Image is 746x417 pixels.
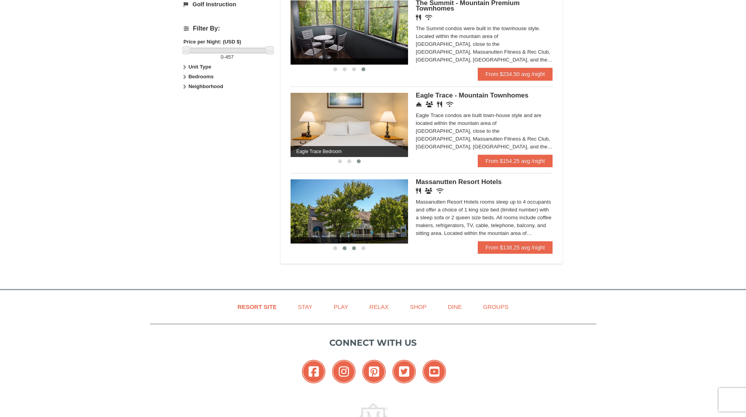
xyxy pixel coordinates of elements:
span: Eagle Trace - Mountain Townhomes [416,92,529,99]
strong: Price per Night: (USD $) [184,39,241,45]
span: 0 [221,54,224,60]
h4: Filter By: [184,25,271,32]
i: Restaurant [416,14,421,20]
p: Connect with us [150,336,596,349]
strong: Unit Type [188,64,211,70]
i: Wireless Internet (free) [425,14,432,20]
i: Wireless Internet (free) [446,101,453,107]
span: 457 [225,54,234,60]
label: - [184,53,271,61]
i: Wireless Internet (free) [436,188,444,194]
div: Eagle Trace condos are built town-house style and are located within the mountain area of [GEOGRA... [416,112,553,151]
a: Resort Site [228,298,287,316]
a: Shop [400,298,437,316]
div: The Summit condos were built in the townhouse style. Located within the mountain area of [GEOGRAP... [416,25,553,64]
a: From $138.25 avg /night [478,241,553,254]
span: Massanutten Resort Hotels [416,178,502,186]
div: Massanutten Resort Hotels rooms sleep up to 4 occupants and offer a choice of 1 king size bed (li... [416,198,553,237]
a: Dine [438,298,471,316]
a: Stay [288,298,322,316]
a: From $234.50 avg /night [478,68,553,80]
i: Conference Facilities [426,101,433,107]
img: Eagle Trace Bedroom [291,93,408,157]
a: Relax [359,298,398,316]
a: Groups [473,298,518,316]
strong: Neighborhood [188,83,223,89]
a: From $154.25 avg /night [478,155,553,167]
i: Banquet Facilities [425,188,432,194]
i: Restaurant [416,188,421,194]
span: Eagle Trace Bedroom [291,146,408,157]
i: Concierge Desk [416,101,422,107]
strong: Bedrooms [188,74,213,79]
i: Restaurant [437,101,442,107]
a: Play [324,298,358,316]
